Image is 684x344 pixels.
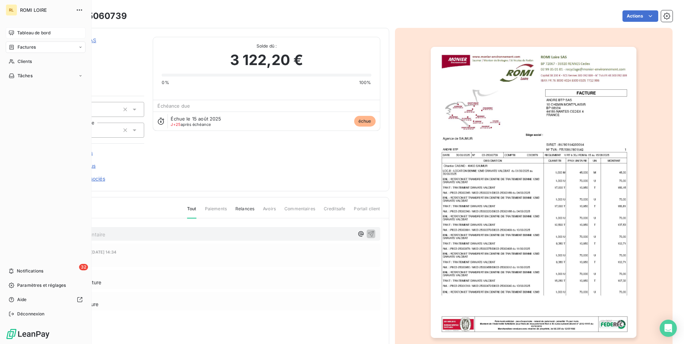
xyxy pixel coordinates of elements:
[157,103,190,109] span: Échéance due
[18,58,32,65] span: Clients
[171,122,181,127] span: J+25
[17,296,27,303] span: Aide
[18,73,33,79] span: Tâches
[284,206,315,218] span: Commentaires
[431,47,636,338] img: invoice_thumbnail
[17,311,45,317] span: Déconnexion
[354,116,376,127] span: échue
[17,282,66,289] span: Paramètres et réglages
[18,44,36,50] span: Factures
[20,7,72,13] span: ROMI LOIRE
[17,268,43,274] span: Notifications
[622,10,658,22] button: Actions
[235,206,254,218] span: Relances
[56,45,144,51] span: C303879
[230,49,303,71] span: 3 122,20 €
[359,79,371,86] span: 100%
[6,4,17,16] div: RL
[6,294,85,305] a: Aide
[263,206,276,218] span: Avoirs
[91,250,116,254] span: [DATE] 14:34
[187,206,196,218] span: Tout
[162,79,169,86] span: 0%
[6,328,50,340] img: Logo LeanPay
[79,264,88,270] span: 32
[162,43,371,49] span: Solde dû :
[171,116,221,122] span: Échue le 15 août 2025
[17,30,50,36] span: Tableau de bord
[171,122,211,127] span: après échéance
[324,206,346,218] span: Creditsafe
[354,206,380,218] span: Portail client
[205,206,227,218] span: Paiements
[660,320,677,337] div: Open Intercom Messenger
[67,10,127,23] h3: 03-25060739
